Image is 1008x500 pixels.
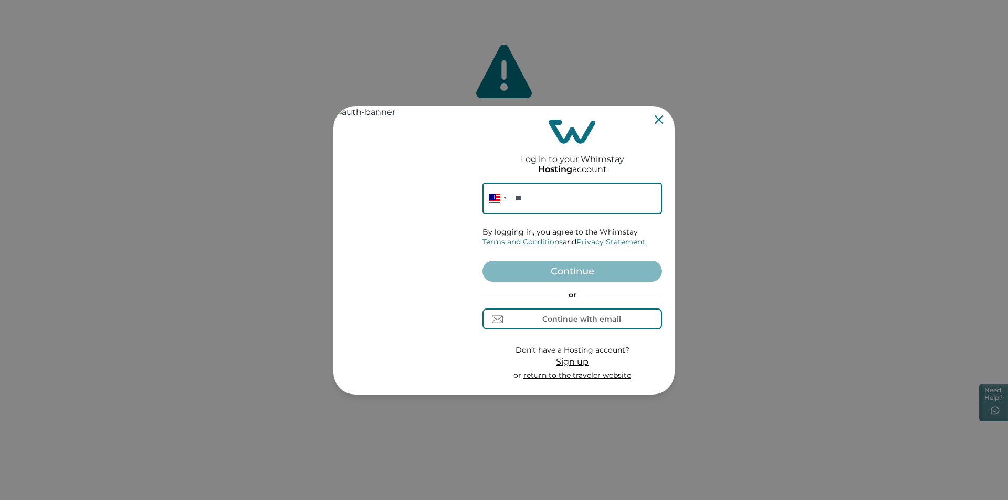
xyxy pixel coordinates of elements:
[513,345,631,356] p: Don’t have a Hosting account?
[538,164,607,175] p: account
[549,120,596,144] img: login-logo
[576,237,647,247] a: Privacy Statement.
[556,357,589,367] span: Sign up
[521,144,624,164] h2: Log in to your Whimstay
[513,370,631,381] p: or
[542,315,621,323] div: Continue with email
[482,290,662,301] p: or
[655,115,663,124] button: Close
[482,237,563,247] a: Terms and Conditions
[482,227,662,248] p: By logging in, you agree to the Whimstay and
[523,370,631,380] a: return to the traveler website
[482,261,662,282] button: Continue
[482,183,510,214] div: United States: + 1
[538,164,572,175] p: Hosting
[333,106,470,395] img: auth-banner
[482,308,662,329] button: Continue with email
